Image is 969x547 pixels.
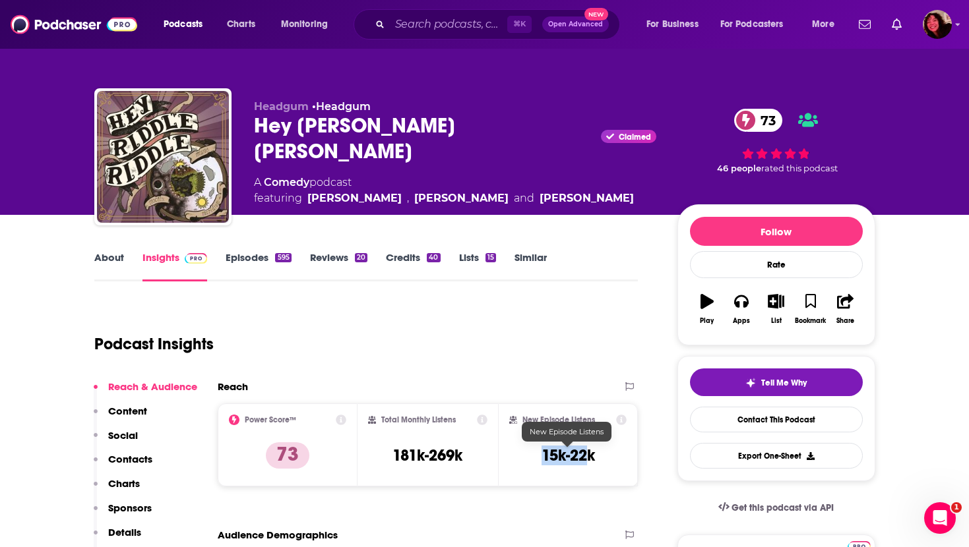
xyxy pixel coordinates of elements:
span: Open Advanced [548,21,603,28]
h3: 181k-269k [392,446,462,465]
div: 15 [485,253,496,262]
button: Share [828,285,862,333]
span: and [514,190,534,206]
p: 73 [266,442,309,469]
span: , [407,190,409,206]
span: • [312,100,371,113]
span: 46 people [717,163,761,173]
button: Sponsors [94,502,152,526]
a: Charts [218,14,263,35]
a: Show notifications dropdown [854,13,876,36]
div: Search podcasts, credits, & more... [366,9,633,40]
div: A podcast [254,175,634,206]
h2: Power Score™ [245,415,296,424]
span: For Business [646,15,699,34]
a: Credits40 [386,251,440,281]
a: John Patrick Coan [414,190,509,206]
p: Details [108,526,141,538]
span: 73 [747,109,782,132]
div: Bookmark [795,317,826,325]
p: Social [108,429,138,442]
span: rated this podcast [761,163,838,173]
button: Play [690,285,724,333]
button: Open AdvancedNew [542,16,609,32]
span: Tell Me Why [761,378,807,388]
h2: Total Monthly Listens [381,415,456,424]
span: featuring [254,190,634,206]
button: Bookmark [794,285,828,333]
a: Adal Rifai [540,190,634,206]
button: Contacts [94,453,152,477]
div: Apps [733,317,750,325]
button: tell me why sparkleTell Me Why [690,368,863,396]
button: Follow [690,217,863,246]
p: Charts [108,477,140,490]
input: Search podcasts, credits, & more... [390,14,507,35]
span: Get this podcast via API [732,502,834,513]
img: User Profile [923,10,952,39]
div: 40 [427,253,440,262]
a: Lists15 [459,251,496,281]
img: Hey Riddle Riddle [97,91,229,223]
span: Monitoring [281,15,328,34]
iframe: Intercom live chat [924,502,956,534]
img: Podchaser - Follow, Share and Rate Podcasts [11,12,137,37]
a: Contact This Podcast [690,407,863,432]
div: 595 [275,253,291,262]
a: Get this podcast via API [708,492,845,524]
a: Reviews20 [310,251,367,281]
p: Reach & Audience [108,380,197,393]
button: open menu [712,14,803,35]
img: Podchaser Pro [185,253,208,264]
div: Share [836,317,854,325]
a: Show notifications dropdown [887,13,907,36]
h2: Reach [218,380,248,393]
p: Content [108,405,147,417]
button: List [759,285,793,333]
button: Charts [94,477,140,502]
div: Rate [690,251,863,278]
a: 73 [734,109,782,132]
h3: 15k-22k [542,446,595,465]
span: More [812,15,834,34]
button: open menu [154,14,220,35]
p: Sponsors [108,502,152,514]
button: open menu [803,14,851,35]
span: Podcasts [164,15,203,34]
button: Show profile menu [923,10,952,39]
button: open menu [272,14,345,35]
button: Export One-Sheet [690,443,863,469]
span: Claimed [619,134,651,140]
a: Similar [515,251,547,281]
a: Erin Keif [307,190,402,206]
div: Play [700,317,714,325]
span: Logged in as Kathryn-Musilek [923,10,952,39]
span: ⌘ K [507,16,532,33]
div: 20 [355,253,367,262]
span: For Podcasters [720,15,784,34]
button: Reach & Audience [94,380,197,405]
a: About [94,251,124,281]
span: 1 [951,502,962,513]
a: InsightsPodchaser Pro [142,251,208,281]
a: Headgum [316,100,371,113]
span: New Episode Listens [530,427,604,436]
button: Content [94,405,147,429]
button: Apps [724,285,759,333]
span: New [584,8,608,20]
span: Charts [227,15,255,34]
h2: Audience Demographics [218,529,338,541]
p: Contacts [108,453,152,465]
a: Comedy [264,176,309,188]
button: Social [94,429,138,453]
button: open menu [637,14,715,35]
div: 73 46 peoplerated this podcast [677,100,875,183]
h1: Podcast Insights [94,334,214,354]
div: List [771,317,782,325]
h2: New Episode Listens [522,415,595,424]
a: Episodes595 [226,251,291,281]
img: tell me why sparkle [745,378,756,388]
span: Headgum [254,100,309,113]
